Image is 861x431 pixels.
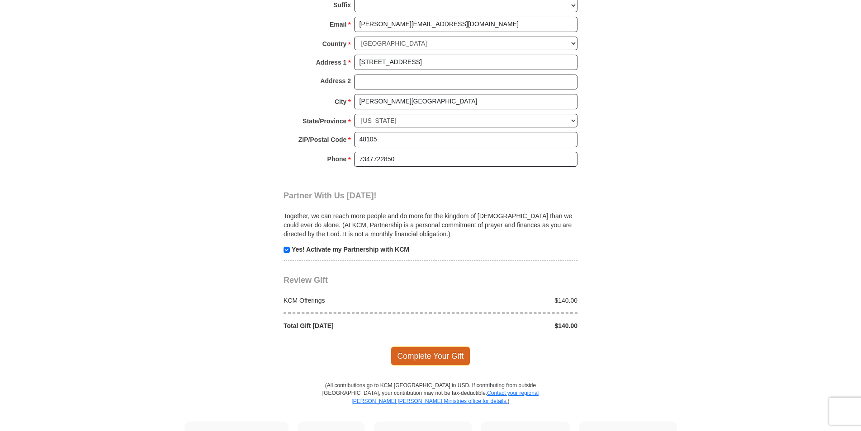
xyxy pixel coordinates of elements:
[430,296,582,305] div: $140.00
[322,37,347,50] strong: Country
[303,115,346,127] strong: State/Province
[316,56,347,69] strong: Address 1
[335,95,346,108] strong: City
[284,211,577,239] p: Together, we can reach more people and do more for the kingdom of [DEMOGRAPHIC_DATA] than we coul...
[327,153,347,165] strong: Phone
[391,347,471,365] span: Complete Your Gift
[330,18,346,31] strong: Email
[292,246,409,253] strong: Yes! Activate my Partnership with KCM
[430,321,582,330] div: $140.00
[320,75,351,87] strong: Address 2
[279,321,431,330] div: Total Gift [DATE]
[298,133,347,146] strong: ZIP/Postal Code
[284,276,328,285] span: Review Gift
[284,191,377,200] span: Partner With Us [DATE]!
[279,296,431,305] div: KCM Offerings
[322,382,539,421] p: (All contributions go to KCM [GEOGRAPHIC_DATA] in USD. If contributing from outside [GEOGRAPHIC_D...
[351,390,539,404] a: Contact your regional [PERSON_NAME] [PERSON_NAME] Ministries office for details.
